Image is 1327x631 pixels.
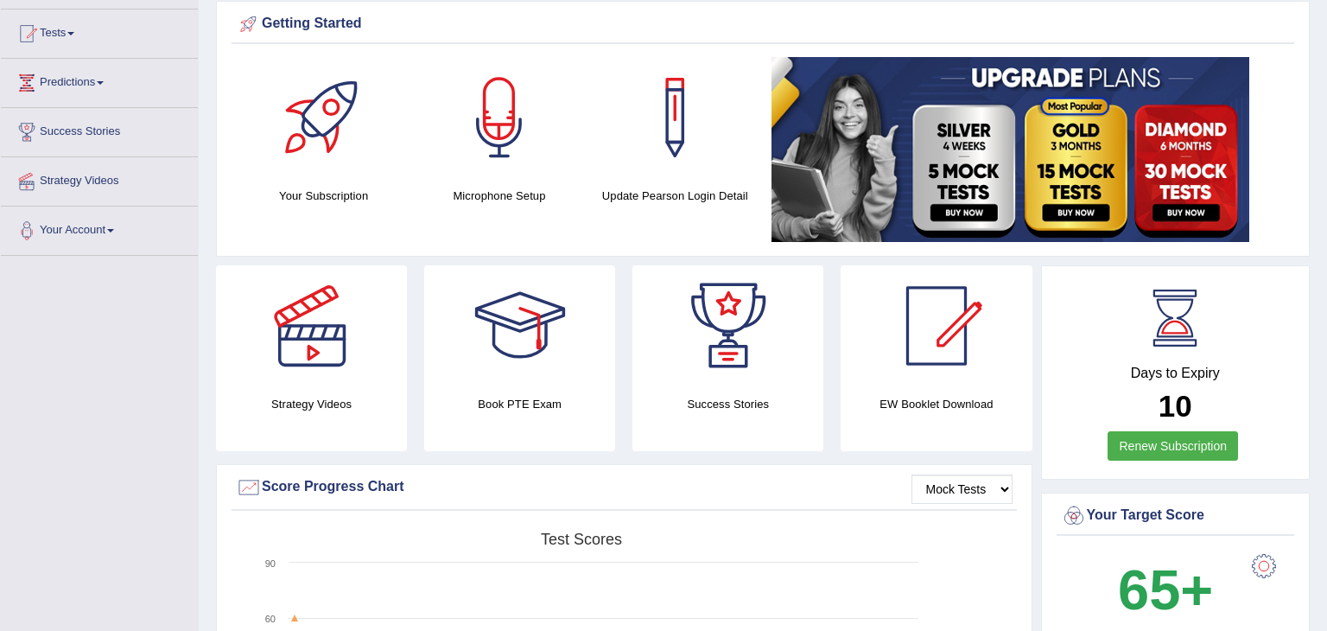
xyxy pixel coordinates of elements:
[1108,431,1238,461] a: Renew Subscription
[541,531,622,548] tspan: Test scores
[236,475,1013,500] div: Score Progress Chart
[216,395,407,413] h4: Strategy Videos
[265,558,276,569] text: 90
[420,187,578,205] h4: Microphone Setup
[1,157,198,201] a: Strategy Videos
[1061,366,1291,381] h4: Days to Expiry
[1,108,198,151] a: Success Stories
[632,395,823,413] h4: Success Stories
[244,187,403,205] h4: Your Subscription
[265,614,276,624] text: 60
[596,187,754,205] h4: Update Pearson Login Detail
[424,395,615,413] h4: Book PTE Exam
[236,11,1290,37] div: Getting Started
[1061,503,1291,529] div: Your Target Score
[1118,558,1213,621] b: 65+
[841,395,1032,413] h4: EW Booklet Download
[771,57,1249,242] img: small5.jpg
[1,59,198,102] a: Predictions
[1,207,198,250] a: Your Account
[1159,389,1192,423] b: 10
[1,10,198,53] a: Tests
